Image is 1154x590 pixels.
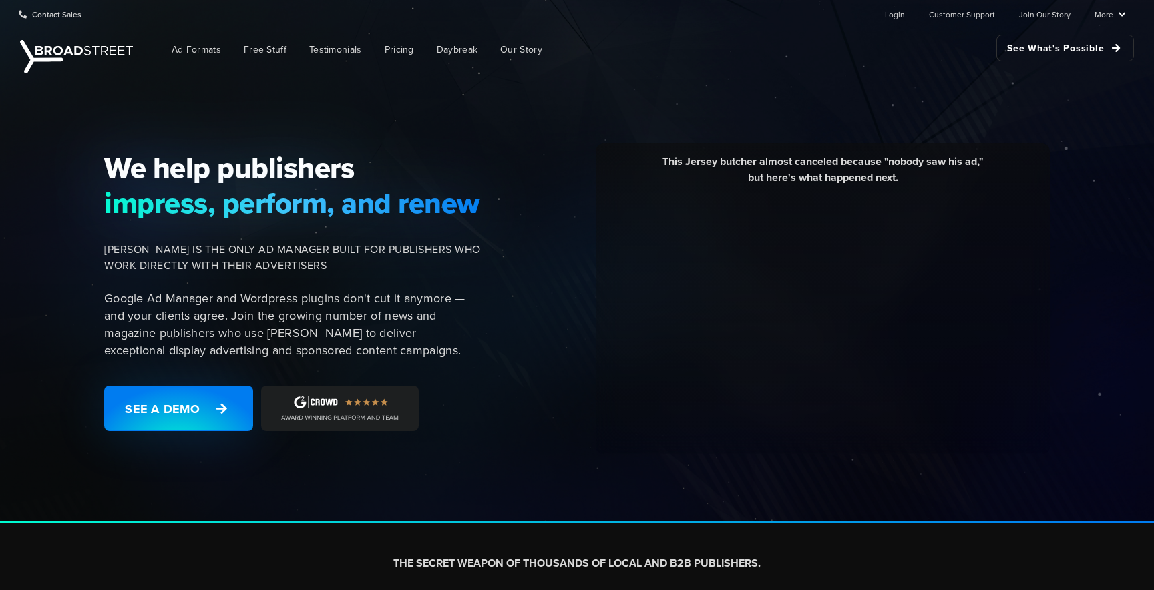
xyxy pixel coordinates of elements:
[490,35,552,65] a: Our Story
[1019,1,1071,27] a: Join Our Story
[104,150,481,185] span: We help publishers
[104,386,253,431] a: See a Demo
[375,35,424,65] a: Pricing
[234,35,297,65] a: Free Stuff
[104,290,481,359] p: Google Ad Manager and Wordpress plugins don't cut it anymore — and your clients agree. Join the g...
[104,242,481,274] span: [PERSON_NAME] IS THE ONLY AD MANAGER BUILT FOR PUBLISHERS WHO WORK DIRECTLY WITH THEIR ADVERTISERS
[929,1,995,27] a: Customer Support
[104,186,481,220] span: impress, perform, and renew
[244,43,286,57] span: Free Stuff
[19,1,81,27] a: Contact Sales
[385,43,414,57] span: Pricing
[606,154,1040,196] div: This Jersey butcher almost canceled because "nobody saw his ad," but here's what happened next.
[204,557,950,571] h2: THE SECRET WEAPON OF THOUSANDS OF LOCAL AND B2B PUBLISHERS.
[309,43,362,57] span: Testimonials
[500,43,542,57] span: Our Story
[1095,1,1126,27] a: More
[606,196,1040,439] iframe: YouTube video player
[20,40,133,73] img: Broadstreet | The Ad Manager for Small Publishers
[996,35,1134,61] a: See What's Possible
[299,35,372,65] a: Testimonials
[140,28,1134,71] nav: Main
[885,1,905,27] a: Login
[427,35,488,65] a: Daybreak
[162,35,231,65] a: Ad Formats
[172,43,221,57] span: Ad Formats
[437,43,477,57] span: Daybreak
